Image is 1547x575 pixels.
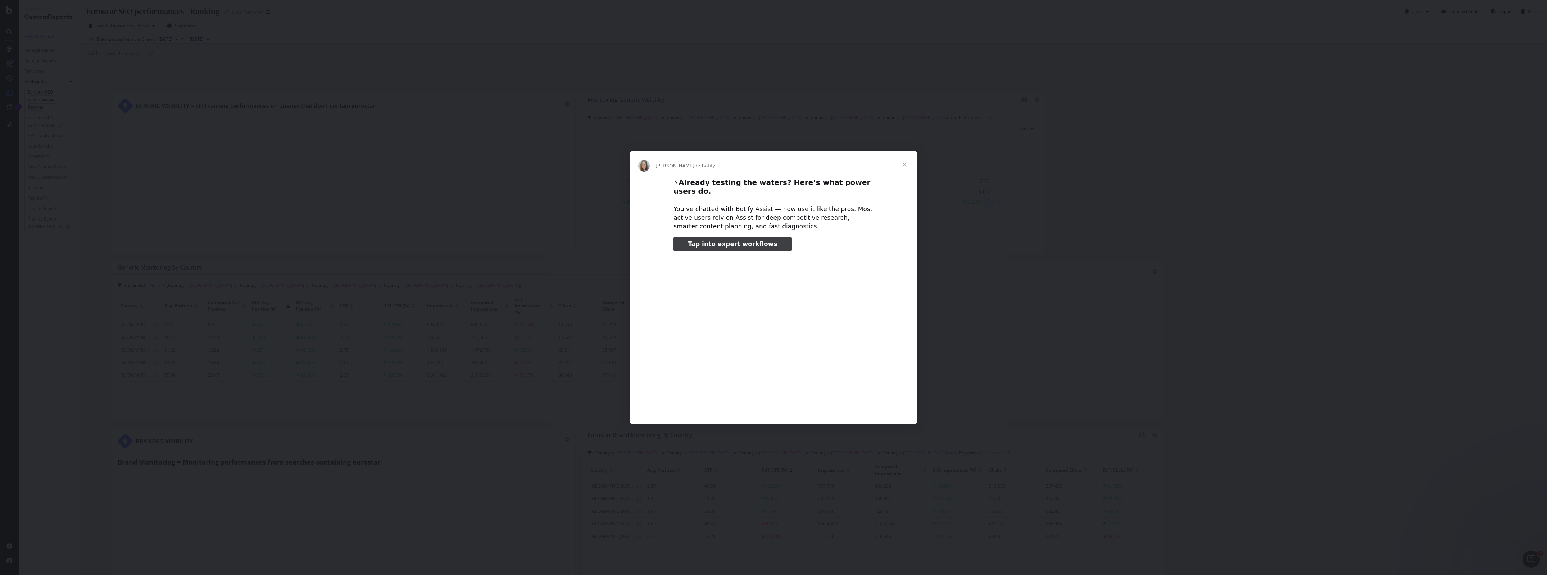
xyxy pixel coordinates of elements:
span: de Botify [694,163,715,168]
h2: ⚡ [673,178,874,200]
a: Tap into expert workflows [673,237,791,252]
img: Profile image for Colleen [638,160,650,172]
b: Already testing the waters? Here’s what power users do. [673,178,870,196]
video: Regarder la vidéo [623,257,924,407]
div: You’ve chatted with Botify Assist — now use it like the pros. Most active users rely on Assist fo... [673,205,874,231]
span: Tap into expert workflows [688,240,777,248]
span: [PERSON_NAME] [655,163,694,168]
span: Fermer [892,151,917,177]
